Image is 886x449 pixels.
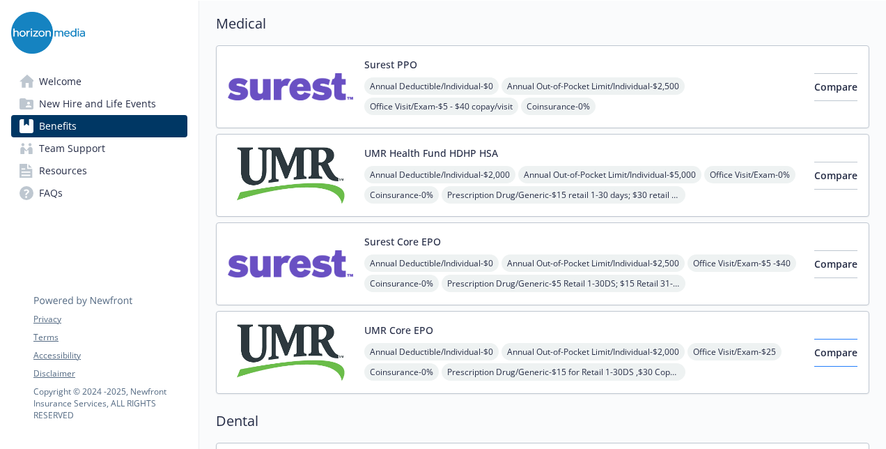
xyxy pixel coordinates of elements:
[228,57,353,116] img: Surest carrier logo
[33,349,187,362] a: Accessibility
[364,186,439,204] span: Coinsurance - 0%
[442,186,685,204] span: Prescription Drug/Generic - $15 retail 1-30 days; $30 retail 31-90 days
[814,339,857,367] button: Compare
[33,386,187,421] p: Copyright © 2024 - 2025 , Newfront Insurance Services, ALL RIGHTS RESERVED
[442,275,685,292] span: Prescription Drug/Generic - $5 Retail 1-30DS; $15 Retail 31-90DS
[704,166,795,183] span: Office Visit/Exam - 0%
[39,70,81,93] span: Welcome
[11,70,187,93] a: Welcome
[521,98,596,115] span: Coinsurance - 0%
[39,93,156,115] span: New Hire and Life Events
[11,182,187,204] a: FAQs
[39,160,87,182] span: Resources
[502,343,685,360] span: Annual Out-of-Pocket Limit/Individual - $2,000
[364,275,439,292] span: Coinsurance - 0%
[364,57,417,72] button: Surest PPO
[814,257,857,271] span: Compare
[364,234,441,249] button: Surest Core EPO
[228,146,353,205] img: UMR carrier logo
[364,77,499,95] span: Annual Deductible/Individual - $0
[502,254,685,272] span: Annual Out-of-Pocket Limit/Individual - $2,500
[502,77,685,95] span: Annual Out-of-Pocket Limit/Individual - $2,500
[814,169,857,182] span: Compare
[442,363,685,381] span: Prescription Drug/Generic - $15 for Retail 1-30DS ,$30 Copay Retail 31-90DS
[216,13,869,34] h2: Medical
[228,323,353,382] img: UMR carrier logo
[39,137,105,160] span: Team Support
[814,73,857,101] button: Compare
[33,367,187,380] a: Disclaimer
[364,146,498,160] button: UMR Health Fund HDHP HSA
[814,250,857,278] button: Compare
[814,162,857,190] button: Compare
[11,115,187,137] a: Benefits
[364,323,433,337] button: UMR Core EPO
[814,80,857,93] span: Compare
[687,343,782,360] span: Office Visit/Exam - $25
[814,346,857,359] span: Compare
[216,411,869,432] h2: Dental
[364,343,499,360] span: Annual Deductible/Individual - $0
[33,331,187,344] a: Terms
[364,166,515,183] span: Annual Deductible/Individual - $2,000
[687,254,796,272] span: Office Visit/Exam - $5 -$40
[11,93,187,115] a: New Hire and Life Events
[39,182,63,204] span: FAQs
[11,160,187,182] a: Resources
[364,254,499,272] span: Annual Deductible/Individual - $0
[518,166,701,183] span: Annual Out-of-Pocket Limit/Individual - $5,000
[39,115,77,137] span: Benefits
[228,234,353,294] img: Surest carrier logo
[364,98,518,115] span: Office Visit/Exam - $5 - $40 copay/visit
[11,137,187,160] a: Team Support
[33,313,187,326] a: Privacy
[364,363,439,381] span: Coinsurance - 0%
